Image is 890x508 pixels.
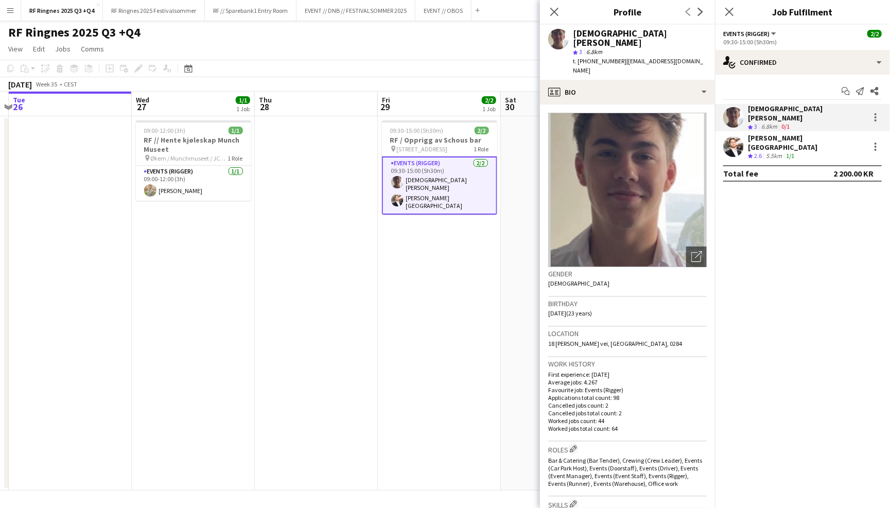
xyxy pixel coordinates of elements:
div: 6.8km [759,122,779,131]
span: Jobs [55,44,71,54]
span: t. [PHONE_NUMBER] [573,57,626,65]
app-job-card: 09:30-15:00 (5h30m)2/2RF / Opprigg av Schous bar [STREET_ADDRESS]1 RoleEvents (Rigger)2/209:30-15... [382,120,497,215]
div: [DATE] [8,79,32,90]
button: EVENT // OBOS [415,1,472,21]
span: 2/2 [867,30,882,38]
app-skills-label: 1/1 [786,152,794,160]
div: Bio [540,80,715,104]
span: 18 [PERSON_NAME] vei, [GEOGRAPHIC_DATA], 0284 [548,340,682,347]
div: 5.5km [764,152,784,161]
app-card-role: Events (Rigger)2/209:30-15:00 (5h30m)[DEMOGRAPHIC_DATA][PERSON_NAME][PERSON_NAME][GEOGRAPHIC_DATA] [382,156,497,215]
div: [DEMOGRAPHIC_DATA][PERSON_NAME] [573,29,707,47]
button: RF Ringnes 2025 Q3 +Q4 [21,1,103,21]
span: 09:30-15:00 (5h30m) [390,127,444,134]
p: Favourite job: Events (Rigger) [548,386,707,394]
span: 3 [579,48,582,56]
h1: RF Ringnes 2025 Q3 +Q4 [8,25,141,40]
div: Total fee [723,168,758,179]
span: 1/1 [236,96,250,104]
div: 2 200.00 KR [833,168,874,179]
p: Applications total count: 98 [548,394,707,401]
span: 1/1 [229,127,243,134]
span: 1 Role [228,154,243,162]
p: First experience: [DATE] [548,371,707,378]
p: Average jobs: 4.267 [548,378,707,386]
h3: Work history [548,359,707,369]
h3: Location [548,329,707,338]
div: CEST [64,80,77,88]
span: 2/2 [475,127,489,134]
span: Tue [13,95,25,104]
img: Crew avatar or photo [548,113,707,267]
p: Worked jobs count: 44 [548,417,707,425]
span: Sat [505,95,516,104]
div: [PERSON_NAME][GEOGRAPHIC_DATA] [748,133,865,152]
span: Edit [33,44,45,54]
span: 2.6 [754,152,762,160]
span: 26 [11,101,25,113]
span: 29 [380,101,390,113]
span: | [EMAIL_ADDRESS][DOMAIN_NAME] [573,57,703,74]
span: [DEMOGRAPHIC_DATA] [548,279,609,287]
button: EVENT // DNB // FESTIVALSOMMER 2025 [296,1,415,21]
a: View [4,42,27,56]
h3: RF // Hente kjøleskap Munch Museet [136,135,251,154]
h3: Job Fulfilment [715,5,890,19]
button: RF Ringnes 2025 Festivalsommer [103,1,205,21]
div: [DEMOGRAPHIC_DATA][PERSON_NAME] [748,104,865,122]
span: Week 35 [34,80,60,88]
span: [STREET_ADDRESS] [397,145,448,153]
span: [DATE] (23 years) [548,309,592,317]
a: Comms [77,42,108,56]
h3: Gender [548,269,707,278]
div: Confirmed [715,50,890,75]
span: Events (Rigger) [723,30,770,38]
div: 1 Job [236,105,250,113]
span: 09:00-12:00 (3h) [144,127,186,134]
h3: RF / Opprigg av Schous bar [382,135,497,145]
h3: Roles [548,444,707,454]
div: Open photos pop-in [686,247,707,267]
span: Bar & Catering (Bar Tender), Crewing (Crew Leader), Events (Car Park Host), Events (Doorstaff), E... [548,457,702,487]
h3: Profile [540,5,715,19]
p: Cancelled jobs total count: 2 [548,409,707,417]
span: Wed [136,95,149,104]
span: Fri [382,95,390,104]
h3: Birthday [548,299,707,308]
app-job-card: 09:00-12:00 (3h)1/1RF // Hente kjøleskap Munch Museet Økern / Munchmuseet / JCP Lager1 RoleEvents... [136,120,251,201]
app-skills-label: 0/1 [781,122,790,130]
span: Thu [259,95,272,104]
span: 2/2 [482,96,496,104]
span: Comms [81,44,104,54]
span: 3 [754,122,757,130]
div: 1 Job [482,105,496,113]
span: 28 [257,101,272,113]
a: Jobs [51,42,75,56]
span: 27 [134,101,149,113]
a: Edit [29,42,49,56]
span: 1 Role [474,145,489,153]
button: RF // Sparebank1 Entry Room [205,1,296,21]
button: Events (Rigger) [723,30,778,38]
p: Worked jobs total count: 64 [548,425,707,432]
span: Økern / Munchmuseet / JCP Lager [151,154,228,162]
p: Cancelled jobs count: 2 [548,401,707,409]
span: 30 [503,101,516,113]
div: 09:30-15:00 (5h30m) [723,38,882,46]
app-card-role: Events (Rigger)1/109:00-12:00 (3h)[PERSON_NAME] [136,166,251,201]
span: 6.8km [584,48,604,56]
span: View [8,44,23,54]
